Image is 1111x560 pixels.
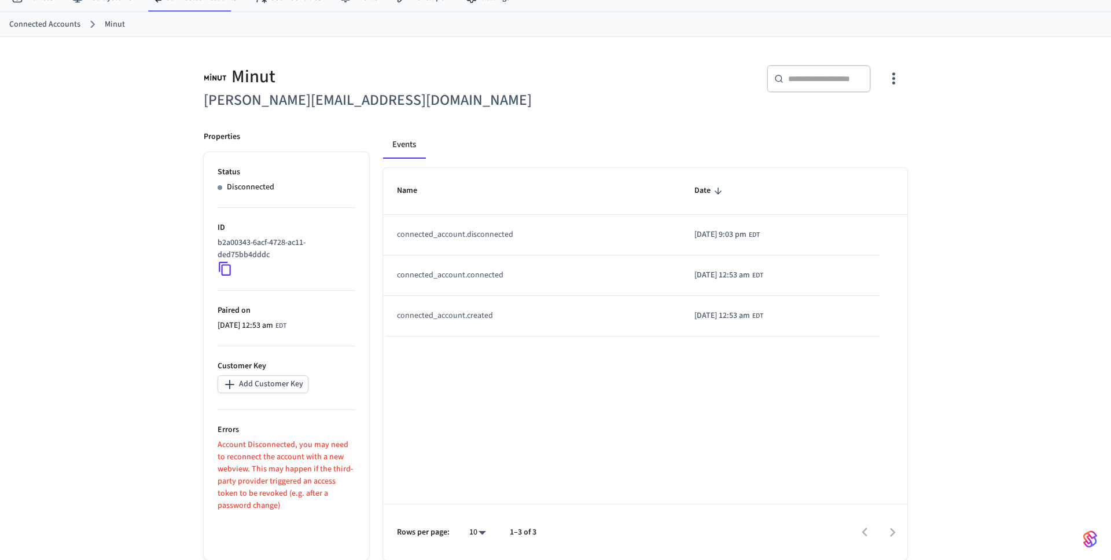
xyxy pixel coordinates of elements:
h6: [PERSON_NAME][EMAIL_ADDRESS][DOMAIN_NAME] [204,89,549,112]
p: ID [218,222,355,234]
span: EDT [275,321,286,331]
p: Customer Key [218,360,355,372]
span: [DATE] 12:53 am [694,310,750,322]
button: Events [383,131,425,159]
span: Name [397,182,432,200]
p: Account Disconnected, you may need to reconnect the account with a new webview. This may happen i... [218,439,355,512]
p: Disconnected [227,181,274,193]
p: Properties [204,131,240,143]
div: connected account tabs [383,131,907,159]
td: connected_account.connected [383,255,680,296]
div: America/Toronto [218,320,286,332]
p: b2a00343-6acf-4728-ac11-ded75bb4dddc [218,237,351,261]
div: America/Toronto [694,229,760,241]
p: Rows per page: [397,526,450,539]
a: Connected Accounts [9,19,80,31]
p: Errors [218,424,355,436]
img: SeamLogoGradient.69752ec5.svg [1083,530,1097,548]
span: EDT [752,311,763,321]
table: sticky table [383,168,907,336]
button: Add Customer Key [218,375,308,393]
a: Minut [105,19,125,31]
span: [DATE] 12:53 am [218,320,273,332]
p: Paired on [218,305,355,317]
div: 10 [463,524,491,541]
span: [DATE] 9:03 pm [694,229,746,241]
p: Status [218,166,355,178]
span: EDT [749,230,760,240]
img: Minut Logo, Square [204,65,227,89]
div: America/Toronto [694,310,763,322]
span: EDT [752,270,763,281]
td: connected_account.created [383,296,680,336]
div: Minut [204,65,549,89]
p: 1–3 of 3 [510,526,536,539]
td: connected_account.disconnected [383,215,680,255]
div: America/Toronto [694,269,763,281]
span: [DATE] 12:53 am [694,269,750,281]
span: Date [694,182,726,200]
